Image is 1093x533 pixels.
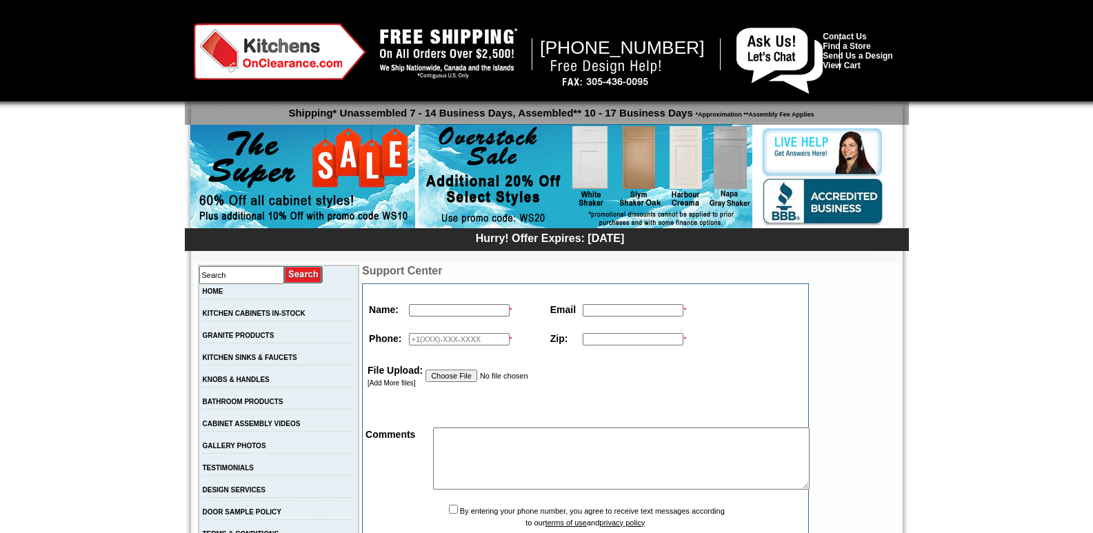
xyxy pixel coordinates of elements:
[203,508,281,516] a: DOOR SAMPLE POLICY
[362,265,808,277] td: Support Center
[203,420,301,428] a: CABINET ASSEMBLY VIDEOS
[823,41,870,51] a: Find a Store
[550,333,568,344] strong: Zip:
[550,304,576,315] strong: Email
[365,429,415,440] strong: Comments
[203,288,223,295] a: HOME
[369,304,399,315] strong: Name:
[203,442,266,450] a: GALLERY PHOTOS
[203,354,297,361] a: KITCHEN SINKS & FAUCETS
[823,51,892,61] a: Send Us a Design
[409,333,510,345] input: +1(XXX)-XXX-XXXX
[203,486,266,494] a: DESIGN SERVICES
[823,32,866,41] a: Contact Us
[203,332,274,339] a: GRANITE PRODUCTS
[540,37,705,58] span: [PHONE_NUMBER]
[192,230,909,245] div: Hurry! Offer Expires: [DATE]
[192,101,909,119] p: Shipping* Unassembled 7 - 14 Business Days, Assembled** 10 - 17 Business Days
[369,333,401,344] strong: Phone:
[368,365,423,376] strong: File Upload:
[203,376,270,383] a: KNOBS & HANDLES
[545,519,587,527] a: terms of use
[368,379,415,387] a: [Add More files]
[194,23,366,80] img: Kitchens on Clearance Logo
[203,464,254,472] a: TESTIMONIALS
[599,519,645,527] a: privacy policy
[203,310,305,317] a: KITCHEN CABINETS IN-STOCK
[693,108,814,118] span: *Approximation **Assembly Fee Applies
[823,61,860,70] a: View Cart
[284,265,323,284] input: Submit
[203,398,283,405] a: BATHROOM PRODUCTS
